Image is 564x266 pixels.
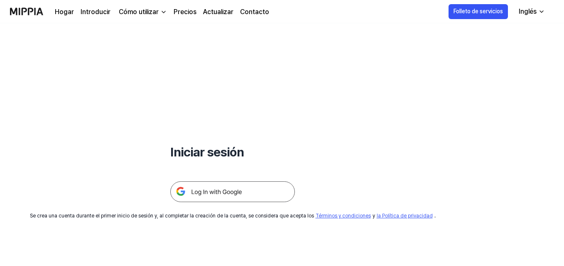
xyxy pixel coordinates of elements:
a: Hogar [55,7,74,17]
button: Cómo utilizar [117,7,167,17]
font: Introducir [81,8,110,16]
img: abajo [160,9,167,15]
font: Precios [174,8,196,16]
font: Cómo utilizar [119,8,159,16]
font: Folleto de servicios [454,8,503,15]
button: Folleto de servicios [449,4,508,19]
a: la Política de privacidad [377,213,433,219]
a: Actualizar [203,7,233,17]
font: y [373,213,375,219]
font: Hogar [55,8,74,16]
font: Actualizar [203,8,233,16]
font: Contacto [240,8,269,16]
a: Introducir [81,7,110,17]
font: Inglés [519,7,537,15]
img: 구글 로그인 버튼 [170,181,295,202]
a: Contacto [240,7,269,17]
a: Términos y condiciones [316,213,371,219]
button: Inglés [512,3,550,20]
font: . [434,213,436,219]
font: Se crea una cuenta durante el primer inicio de sesión y, al completar la creación de la cuenta, s... [30,213,314,219]
a: Precios [174,7,196,17]
font: Iniciar sesión [170,144,244,159]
